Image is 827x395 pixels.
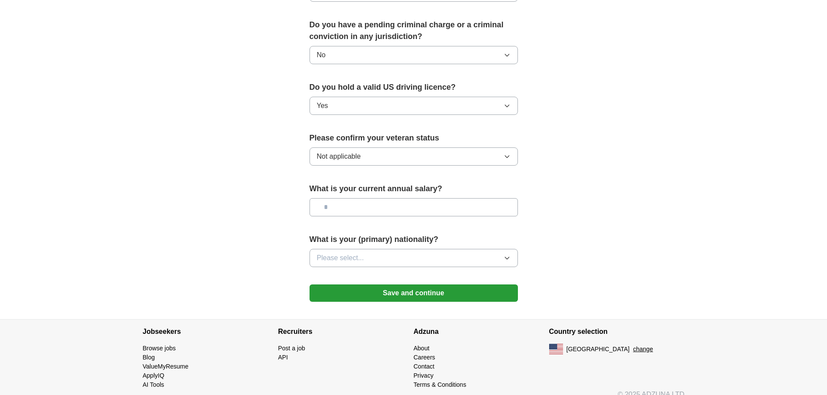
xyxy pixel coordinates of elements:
label: What is your current annual salary? [310,183,518,195]
span: [GEOGRAPHIC_DATA] [567,345,630,354]
label: What is your (primary) nationality? [310,234,518,245]
a: Privacy [414,372,434,379]
a: Blog [143,354,155,361]
span: Not applicable [317,151,361,162]
a: Terms & Conditions [414,381,466,388]
label: Do you have a pending criminal charge or a criminal conviction in any jurisdiction? [310,19,518,42]
a: ValueMyResume [143,363,189,370]
button: No [310,46,518,64]
button: Save and continue [310,284,518,302]
button: Not applicable [310,147,518,166]
label: Please confirm your veteran status [310,132,518,144]
button: Please select... [310,249,518,267]
h4: Country selection [549,320,685,344]
a: Contact [414,363,435,370]
img: US flag [549,344,563,354]
a: API [278,354,288,361]
a: Browse jobs [143,345,176,352]
a: ApplyIQ [143,372,165,379]
button: change [633,345,653,354]
button: Yes [310,97,518,115]
span: No [317,50,326,60]
a: Careers [414,354,435,361]
a: About [414,345,430,352]
a: Post a job [278,345,305,352]
a: AI Tools [143,381,165,388]
span: Please select... [317,253,364,263]
span: Yes [317,101,328,111]
label: Do you hold a valid US driving licence? [310,82,518,93]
